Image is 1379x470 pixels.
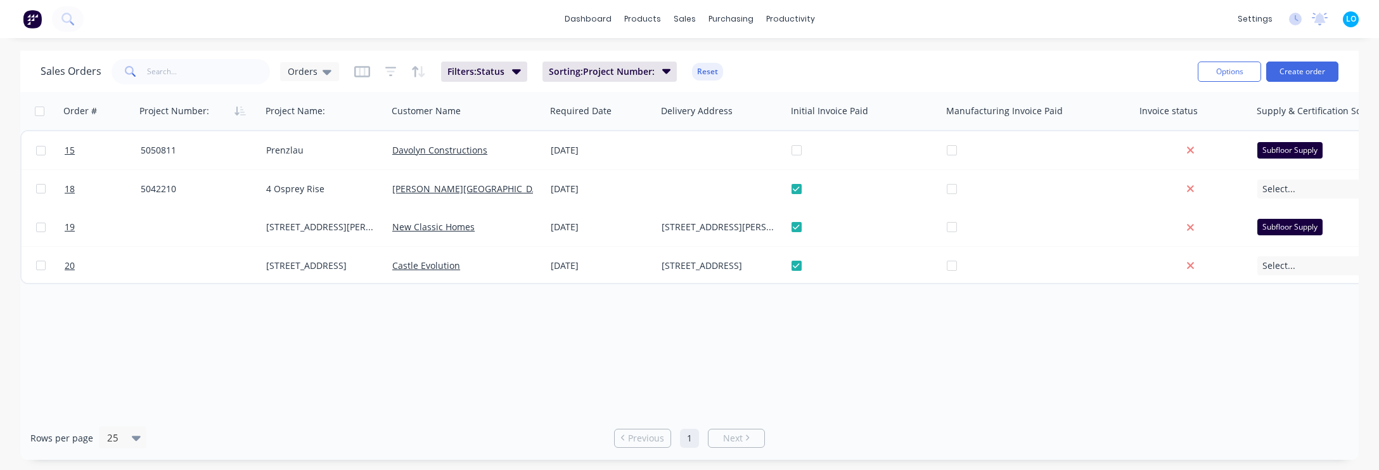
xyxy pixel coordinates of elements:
[392,221,475,233] a: New Classic Homes
[266,183,376,195] div: 4 Osprey Rise
[1257,219,1323,235] div: Subfloor Supply
[709,432,764,445] a: Next page
[1262,183,1295,195] span: Select...
[551,221,651,233] div: [DATE]
[65,221,75,233] span: 19
[549,65,655,78] span: Sorting: Project Number:
[1139,105,1198,117] div: Invoice status
[551,144,651,157] div: [DATE]
[266,259,376,272] div: [STREET_ADDRESS]
[791,105,868,117] div: Initial Invoice Paid
[30,432,93,445] span: Rows per page
[1257,142,1323,159] div: Subfloor Supply
[1231,10,1279,29] div: settings
[680,429,699,448] a: Page 1 is your current page
[551,183,651,195] div: [DATE]
[946,105,1063,117] div: Manufacturing Invoice Paid
[662,259,776,272] div: [STREET_ADDRESS]
[266,144,376,157] div: Prenzlau
[667,10,702,29] div: sales
[542,62,677,82] button: Sorting:Project Number:
[23,10,42,29] img: Factory
[392,183,564,195] a: [PERSON_NAME][GEOGRAPHIC_DATA] Co
[662,221,776,233] div: [STREET_ADDRESS][PERSON_NAME]
[147,59,271,84] input: Search...
[65,183,75,195] span: 18
[288,65,317,78] span: Orders
[1198,62,1261,82] button: Options
[63,105,97,117] div: Order #
[392,144,487,156] a: Davolyn Constructions
[558,10,618,29] a: dashboard
[723,432,743,445] span: Next
[65,170,141,208] a: 18
[760,10,821,29] div: productivity
[65,208,141,246] a: 19
[266,221,376,233] div: [STREET_ADDRESS][PERSON_NAME]
[1266,62,1338,82] button: Create order
[65,131,141,169] a: 15
[65,247,141,285] a: 20
[661,105,733,117] div: Delivery Address
[1346,13,1356,25] span: LO
[41,65,101,77] h1: Sales Orders
[266,105,325,117] div: Project Name:
[550,105,612,117] div: Required Date
[1262,259,1295,272] span: Select...
[441,62,527,82] button: Filters:Status
[65,144,75,157] span: 15
[141,183,251,195] div: 5042210
[618,10,667,29] div: products
[447,65,504,78] span: Filters: Status
[702,10,760,29] div: purchasing
[139,105,209,117] div: Project Number:
[392,105,461,117] div: Customer Name
[1257,105,1379,117] div: Supply & Certification Scope:
[615,432,670,445] a: Previous page
[551,259,651,272] div: [DATE]
[692,63,723,81] button: Reset
[141,144,251,157] div: 5050811
[392,259,460,271] a: Castle Evolution
[609,429,770,448] ul: Pagination
[628,432,664,445] span: Previous
[65,259,75,272] span: 20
